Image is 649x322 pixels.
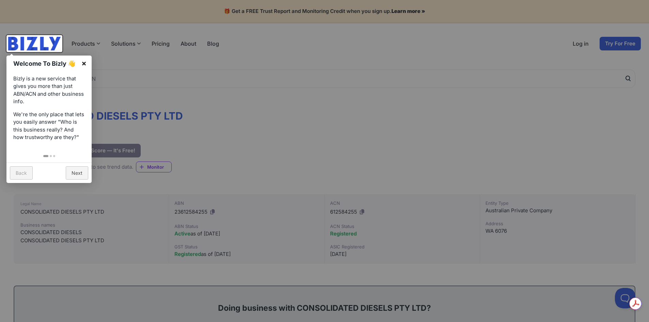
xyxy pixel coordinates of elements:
p: We're the only place that lets you easily answer "Who is this business really? And how trustworth... [13,111,85,141]
a: Back [10,166,33,180]
p: Bizly is a new service that gives you more than just ABN/ACN and other business info. [13,75,85,106]
a: Next [66,166,88,180]
a: × [76,56,92,71]
h1: Welcome To Bizly 👋 [13,59,78,68]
